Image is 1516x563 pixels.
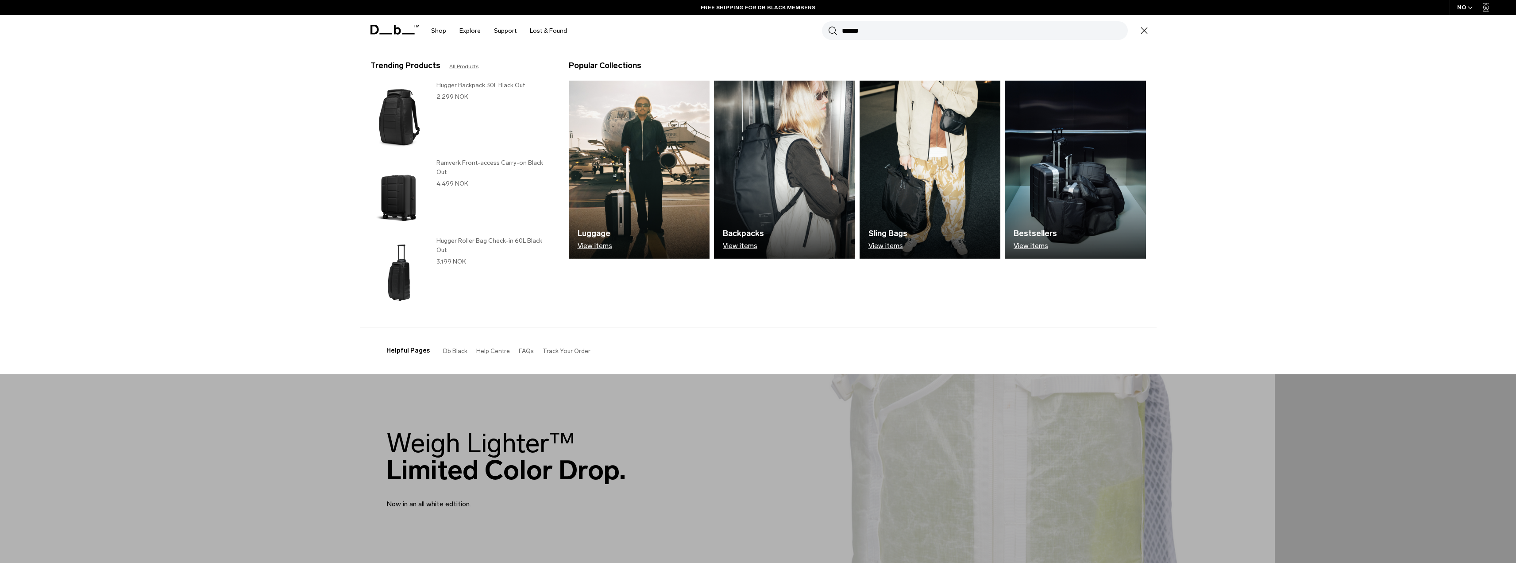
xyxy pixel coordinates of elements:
[370,236,551,309] a: Hugger Roller Bag Check-in 60L Black Out Hugger Roller Bag Check-in 60L Black Out 3.199 NOK
[868,242,907,250] p: View items
[701,4,815,12] a: FREE SHIPPING FOR DB BLACK MEMBERS
[436,158,551,177] h3: Ramverk Front-access Carry-on Black Out
[386,346,430,355] h3: Helpful Pages
[714,81,855,259] a: Db Backpacks View items
[370,158,428,231] img: Ramverk Front-access Carry-on Black Out
[449,62,478,70] a: All Products
[578,242,612,250] p: View items
[543,347,590,355] a: Track Your Order
[436,180,468,187] span: 4.499 NOK
[436,81,551,90] h3: Hugger Backpack 30L Black Out
[424,15,574,47] nav: Main Navigation
[723,242,764,250] p: View items
[569,81,710,259] img: Db
[459,15,481,47] a: Explore
[436,236,551,255] h3: Hugger Roller Bag Check-in 60L Black Out
[519,347,534,355] a: FAQs
[1014,228,1057,240] h3: Bestsellers
[443,347,467,355] a: Db Black
[431,15,446,47] a: Shop
[569,81,710,259] a: Db Luggage View items
[1005,81,1146,259] a: Db Bestsellers View items
[530,15,567,47] a: Lost & Found
[569,60,641,72] h3: Popular Collections
[714,81,855,259] img: Db
[868,228,907,240] h3: Sling Bags
[370,236,428,309] img: Hugger Roller Bag Check-in 60L Black Out
[436,258,466,265] span: 3.199 NOK
[494,15,517,47] a: Support
[860,81,1001,259] img: Db
[370,158,551,231] a: Ramverk Front-access Carry-on Black Out Ramverk Front-access Carry-on Black Out 4.499 NOK
[578,228,612,240] h3: Luggage
[476,347,510,355] a: Help Centre
[723,228,764,240] h3: Backpacks
[370,81,428,154] img: Hugger Backpack 30L Black Out
[1014,242,1057,250] p: View items
[370,81,551,154] a: Hugger Backpack 30L Black Out Hugger Backpack 30L Black Out 2.299 NOK
[1005,81,1146,259] img: Db
[860,81,1001,259] a: Db Sling Bags View items
[436,93,468,101] span: 2.299 NOK
[370,60,440,72] h3: Trending Products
